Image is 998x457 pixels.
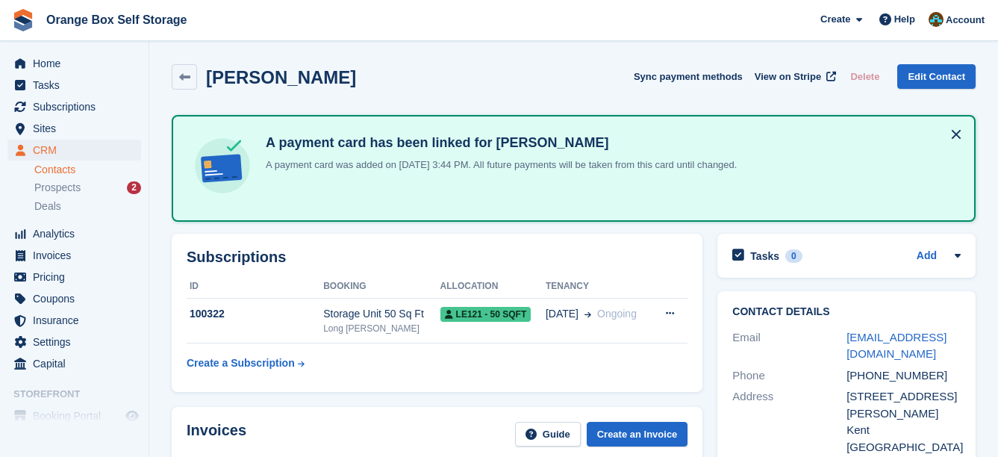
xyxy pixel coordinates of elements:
span: Prospects [34,181,81,195]
span: Booking Portal [33,405,122,426]
div: Long [PERSON_NAME] [323,322,440,335]
a: menu [7,267,141,287]
h2: Invoices [187,422,246,447]
span: Account [946,13,985,28]
h2: Subscriptions [187,249,687,266]
span: Invoices [33,245,122,266]
span: Capital [33,353,122,374]
h2: Contact Details [732,306,961,318]
p: A payment card was added on [DATE] 3:44 PM. All future payments will be taken from this card unti... [260,158,737,172]
div: 2 [127,181,141,194]
span: Tasks [33,75,122,96]
h4: A payment card has been linked for [PERSON_NAME] [260,134,737,152]
span: Ongoing [597,308,637,320]
button: Sync payment methods [634,64,743,89]
a: Edit Contact [897,64,976,89]
a: Preview store [123,407,141,425]
a: menu [7,405,141,426]
a: [EMAIL_ADDRESS][DOMAIN_NAME] [846,331,946,361]
a: Guide [515,422,581,447]
a: Orange Box Self Storage [40,7,193,32]
span: Insurance [33,310,122,331]
div: Storage Unit 50 Sq Ft [323,306,440,322]
a: menu [7,332,141,352]
button: Delete [844,64,885,89]
h2: [PERSON_NAME] [206,67,356,87]
span: Storefront [13,387,149,402]
a: menu [7,118,141,139]
div: Kent [846,422,961,439]
span: LE121 - 50 SQFT [440,307,531,322]
span: Settings [33,332,122,352]
span: Help [894,12,915,27]
a: Create a Subscription [187,349,305,377]
a: menu [7,53,141,74]
span: Pricing [33,267,122,287]
img: stora-icon-8386f47178a22dfd0bd8f6a31ec36ba5ce8667c1dd55bd0f319d3a0aa187defe.svg [12,9,34,31]
img: Mike [929,12,944,27]
a: menu [7,96,141,117]
span: Sites [33,118,122,139]
span: Coupons [33,288,122,309]
th: ID [187,275,323,299]
a: View on Stripe [749,64,839,89]
th: Tenancy [546,275,652,299]
div: Phone [732,367,846,385]
a: menu [7,245,141,266]
a: menu [7,75,141,96]
a: Add [917,248,937,265]
a: Prospects 2 [34,180,141,196]
div: [GEOGRAPHIC_DATA] [846,439,961,456]
div: [PHONE_NUMBER] [846,367,961,385]
h2: Tasks [750,249,779,263]
a: menu [7,140,141,161]
a: menu [7,223,141,244]
div: 0 [785,249,802,263]
a: Deals [34,199,141,214]
img: card-linked-ebf98d0992dc2aeb22e95c0e3c79077019eb2392cfd83c6a337811c24bc77127.svg [191,134,254,197]
span: Home [33,53,122,74]
a: menu [7,310,141,331]
div: 100322 [187,306,323,322]
span: Deals [34,199,61,214]
span: Subscriptions [33,96,122,117]
th: Booking [323,275,440,299]
a: menu [7,353,141,374]
div: [PERSON_NAME] [846,405,961,423]
a: Contacts [34,163,141,177]
span: CRM [33,140,122,161]
div: [STREET_ADDRESS] [846,388,961,405]
span: View on Stripe [755,69,821,84]
a: Create an Invoice [587,422,688,447]
div: Email [732,329,846,363]
span: Create [820,12,850,27]
span: [DATE] [546,306,578,322]
a: menu [7,288,141,309]
span: Analytics [33,223,122,244]
div: Create a Subscription [187,355,295,371]
th: Allocation [440,275,546,299]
